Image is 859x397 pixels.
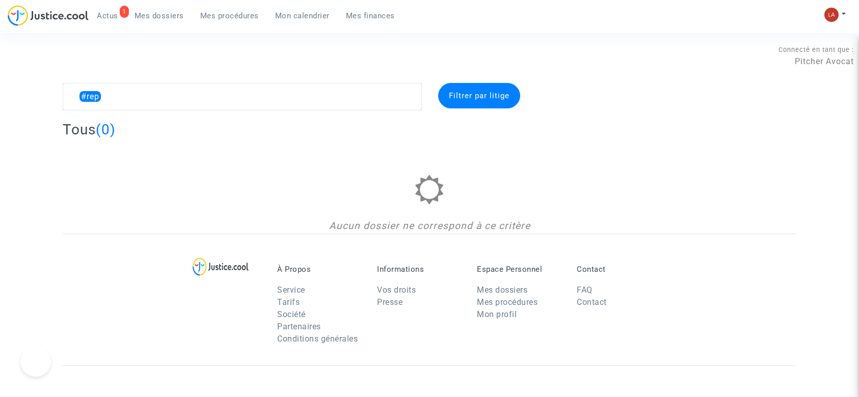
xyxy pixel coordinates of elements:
[577,265,661,274] p: Contact
[477,265,561,274] p: Espace Personnel
[192,8,267,23] a: Mes procédures
[277,297,300,307] a: Tarifs
[277,309,306,319] a: Société
[377,265,462,274] p: Informations
[97,11,118,20] span: Actus
[477,297,538,307] a: Mes procédures
[193,258,249,276] img: logo-lg.svg
[277,265,362,274] p: À Propos
[63,219,796,234] div: Aucun dossier ne correspond à ce critère
[277,334,358,344] a: Conditions générales
[135,11,184,20] span: Mes dossiers
[449,91,509,100] span: Filtrer par litige
[89,8,126,23] a: 1Actus
[8,5,89,26] img: jc-logo.svg
[577,297,607,307] a: Contact
[824,8,839,22] img: 3f9b7d9779f7b0ffc2b90d026f0682a9
[377,285,416,295] a: Vos droits
[277,285,305,295] a: Service
[20,346,51,377] iframe: Help Scout Beacon - Open
[277,322,321,331] a: Partenaires
[63,121,96,138] span: Tous
[346,11,395,20] span: Mes finances
[275,11,330,20] span: Mon calendrier
[120,6,129,18] div: 1
[779,46,854,53] span: Connecté en tant que :
[377,297,402,307] a: Presse
[267,8,338,23] a: Mon calendrier
[577,285,593,295] a: FAQ
[477,309,517,319] a: Mon profil
[126,8,192,23] a: Mes dossiers
[338,8,403,23] a: Mes finances
[200,11,259,20] span: Mes procédures
[477,285,527,295] a: Mes dossiers
[96,121,116,138] span: (0)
